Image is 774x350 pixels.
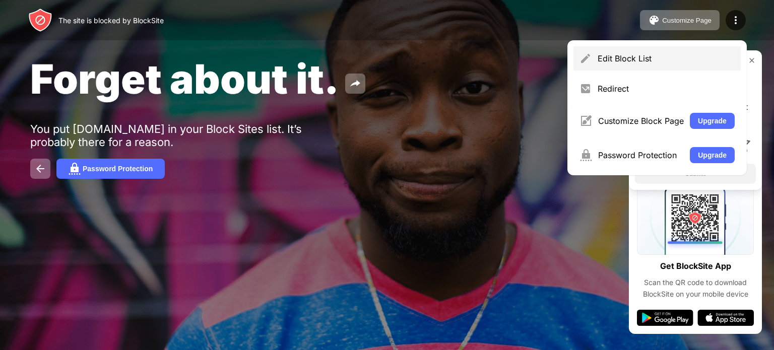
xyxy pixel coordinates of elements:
div: Scan the QR code to download BlockSite on your mobile device [637,277,754,300]
div: Redirect [598,84,735,94]
div: The site is blocked by BlockSite [58,16,164,25]
img: menu-pencil.svg [579,52,592,64]
div: Edit Block List [598,53,735,63]
img: rate-us-close.svg [748,56,756,64]
span: Forget about it. [30,54,339,103]
img: password.svg [69,163,81,175]
img: google-play.svg [637,310,693,326]
div: Get BlockSite App [660,259,731,273]
button: Upgrade [690,113,735,129]
img: share.svg [349,78,361,90]
div: You put [DOMAIN_NAME] in your Block Sites list. It’s probably there for a reason. [30,122,342,149]
button: Upgrade [690,147,735,163]
div: Password Protection [598,150,684,160]
img: pallet.svg [648,14,660,26]
img: header-logo.svg [28,8,52,32]
img: menu-redirect.svg [579,83,592,95]
img: back.svg [34,163,46,175]
button: Password Protection [56,159,165,179]
div: Customize Page [662,17,712,24]
img: app-store.svg [697,310,754,326]
div: Customize Block Page [598,116,684,126]
div: Password Protection [83,165,153,173]
img: menu-icon.svg [730,14,742,26]
img: menu-customize.svg [579,115,592,127]
button: Customize Page [640,10,720,30]
img: menu-password.svg [579,149,592,161]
